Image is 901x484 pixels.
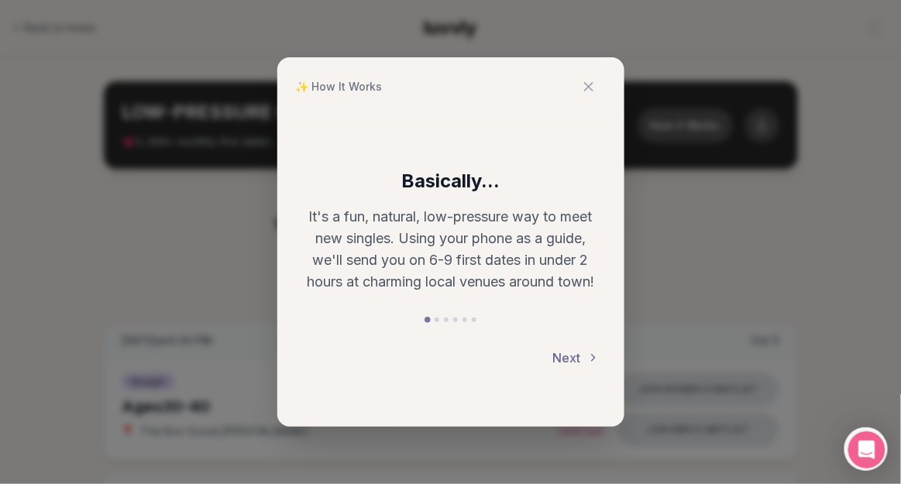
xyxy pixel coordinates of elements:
span: ✨ How It Works [296,79,383,94]
button: Next [553,341,600,375]
iframe: Intercom live chat [848,431,886,469]
iframe: Intercom live chat discovery launcher [844,427,888,471]
h3: Basically... [302,169,600,194]
p: It's a fun, natural, low-pressure way to meet new singles. Using your phone as a guide, we'll sen... [302,206,600,293]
